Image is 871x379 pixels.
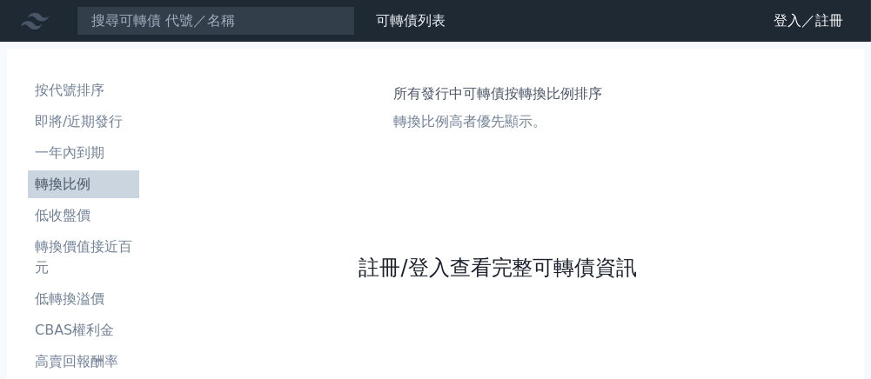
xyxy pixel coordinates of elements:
[28,170,139,198] a: 轉換比例
[28,76,139,104] a: 按代號排序
[28,348,139,376] a: 高賣回報酬率
[77,6,355,36] input: 搜尋可轉債 代號／名稱
[28,236,139,278] li: 轉換價值接近百元
[28,111,139,132] li: 即將/近期發行
[28,174,139,195] li: 轉換比例
[28,320,139,341] li: CBAS權利金
[28,316,139,344] a: CBAS權利金
[394,83,603,104] h1: 所有發行中可轉債按轉換比例排序
[28,233,139,282] a: 轉換價值接近百元
[376,12,446,29] a: 可轉債列表
[760,7,857,35] a: 登入／註冊
[28,285,139,313] a: 低轉換溢價
[28,108,139,136] a: 即將/近期發行
[28,143,139,163] li: 一年內到期
[28,202,139,229] a: 低收盤價
[28,80,139,101] li: 按代號排序
[28,205,139,226] li: 低收盤價
[394,111,603,132] p: 轉換比例高者優先顯示。
[358,254,637,282] a: 註冊/登入查看完整可轉債資訊
[28,289,139,309] li: 低轉換溢價
[28,351,139,372] li: 高賣回報酬率
[28,139,139,167] a: 一年內到期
